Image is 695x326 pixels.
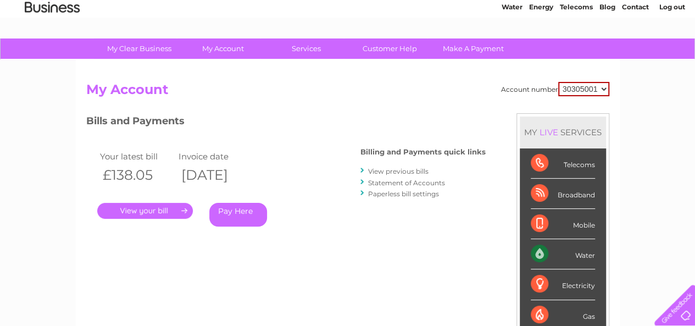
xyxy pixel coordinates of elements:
a: Statement of Accounts [368,179,445,187]
h3: Bills and Payments [86,113,486,132]
a: Make A Payment [428,38,519,59]
div: Water [531,239,595,269]
a: My Account [177,38,268,59]
img: logo.png [24,29,80,62]
a: Energy [529,47,553,55]
div: Telecoms [531,148,595,179]
a: Water [502,47,522,55]
a: Customer Help [344,38,435,59]
a: . [97,203,193,219]
td: Invoice date [176,149,255,164]
div: Electricity [531,269,595,300]
div: Clear Business is a trading name of Verastar Limited (registered in [GEOGRAPHIC_DATA] No. 3667643... [88,6,608,53]
div: Broadband [531,179,595,209]
a: 0333 014 3131 [488,5,564,19]
a: Blog [599,47,615,55]
div: Account number [501,82,609,96]
h4: Billing and Payments quick links [360,148,486,156]
div: Mobile [531,209,595,239]
a: Services [261,38,352,59]
a: Log out [659,47,685,55]
th: £138.05 [97,164,176,186]
div: LIVE [537,127,560,137]
a: Contact [622,47,649,55]
a: My Clear Business [94,38,185,59]
th: [DATE] [176,164,255,186]
a: View previous bills [368,167,429,175]
a: Telecoms [560,47,593,55]
div: MY SERVICES [520,117,606,148]
a: Pay Here [209,203,267,226]
h2: My Account [86,82,609,103]
td: Your latest bill [97,149,176,164]
a: Paperless bill settings [368,190,439,198]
